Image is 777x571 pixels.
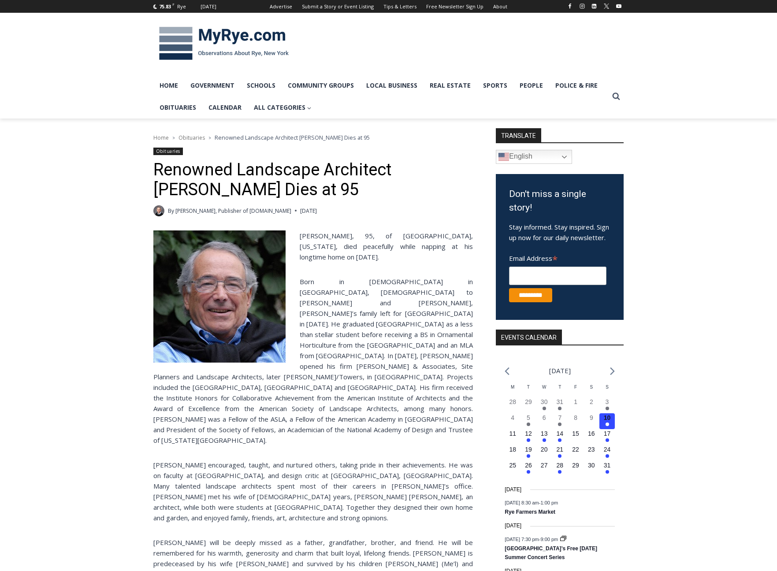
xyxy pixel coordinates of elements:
[606,470,609,474] em: Has events
[175,207,291,215] a: [PERSON_NAME], Publisher of [DOMAIN_NAME]
[254,103,312,112] span: All Categories
[584,461,599,477] button: 30
[360,74,424,96] a: Local Business
[565,1,575,11] a: Facebook
[215,133,370,141] span: Renowned Landscape Architect [PERSON_NAME] Dies at 95
[505,461,520,477] button: 25
[552,384,568,397] div: Thursday
[509,446,516,453] time: 18
[520,397,536,413] button: 29
[574,398,577,405] time: 1
[599,413,615,429] button: 10 Has events
[536,397,552,413] button: 30 Has events
[557,446,564,453] time: 21
[606,423,609,426] em: Has events
[527,454,530,458] em: Has events
[172,135,175,141] span: >
[574,414,577,421] time: 8
[574,385,577,389] span: F
[584,384,599,397] div: Saturday
[525,430,532,437] time: 12
[153,74,608,119] nav: Primary Navigation
[589,1,599,11] a: Linkedin
[604,414,611,421] time: 10
[558,414,561,421] time: 7
[525,462,532,469] time: 26
[153,160,473,200] h1: Renowned Landscape Architect [PERSON_NAME] Dies at 95
[505,445,520,461] button: 18
[606,407,609,410] em: Has events
[552,397,568,413] button: 31 Has events
[572,462,579,469] time: 29
[509,430,516,437] time: 11
[153,205,164,216] a: Author image
[588,430,595,437] time: 16
[599,461,615,477] button: 31 Has events
[599,384,615,397] div: Sunday
[568,413,584,429] button: 8
[177,3,186,11] div: Rye
[543,414,546,421] time: 6
[153,134,169,141] a: Home
[505,545,597,561] a: [GEOGRAPHIC_DATA]’s Free [DATE] Summer Concert Series
[520,413,536,429] button: 5 Has events
[558,423,561,426] em: Has events
[505,413,520,429] button: 4
[541,398,548,405] time: 30
[509,222,610,243] p: Stay informed. Stay inspired. Sign up now for our daily newsletter.
[577,1,587,11] a: Instagram
[572,446,579,453] time: 22
[505,536,539,541] span: [DATE] 7:30 pm
[588,446,595,453] time: 23
[520,384,536,397] div: Tuesday
[153,74,184,96] a: Home
[604,430,611,437] time: 17
[568,461,584,477] button: 29
[178,134,205,141] a: Obituaries
[558,407,561,410] em: Has events
[153,276,473,445] p: Born in [DEMOGRAPHIC_DATA] in [GEOGRAPHIC_DATA], [DEMOGRAPHIC_DATA] to [PERSON_NAME] and [PERSON_...
[505,536,559,541] time: -
[540,536,558,541] span: 9:00 pm
[153,148,183,155] a: Obituaries
[241,74,282,96] a: Schools
[543,407,546,410] em: Has events
[168,207,174,215] span: By
[604,462,611,469] time: 31
[496,128,541,142] strong: TRANSLATE
[536,429,552,445] button: 13 Has events
[584,429,599,445] button: 16
[172,2,175,7] span: F
[558,385,561,389] span: T
[552,461,568,477] button: 28 Has events
[509,249,606,265] label: Email Address
[511,385,514,389] span: M
[599,397,615,413] button: 3 Has events
[282,74,360,96] a: Community Groups
[599,445,615,461] button: 24 Has events
[613,1,624,11] a: YouTube
[549,74,604,96] a: Police & Fire
[153,230,473,262] p: [PERSON_NAME], 95, of [GEOGRAPHIC_DATA], [US_STATE], died peacefully while napping at his longtim...
[153,96,202,119] a: Obituaries
[505,397,520,413] button: 28
[608,89,624,104] button: View Search Form
[572,430,579,437] time: 15
[184,74,241,96] a: Government
[599,429,615,445] button: 17 Has events
[496,150,572,164] a: English
[557,398,564,405] time: 31
[520,445,536,461] button: 19 Has events
[159,3,171,10] span: 75.83
[527,385,530,389] span: T
[201,3,216,11] div: [DATE]
[601,1,612,11] a: X
[541,446,548,453] time: 20
[588,462,595,469] time: 30
[505,367,509,375] a: Previous month
[527,438,530,442] em: Has events
[568,445,584,461] button: 22
[505,486,521,494] time: [DATE]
